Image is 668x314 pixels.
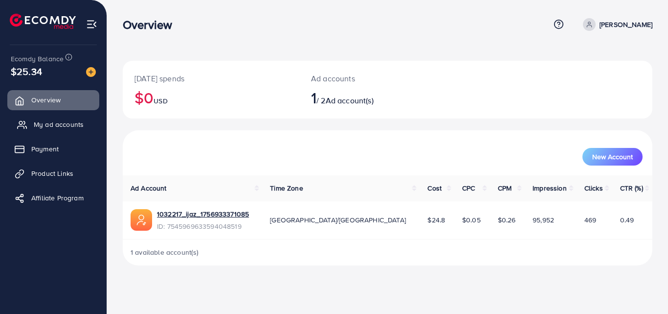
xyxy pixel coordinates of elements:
[582,148,643,166] button: New Account
[427,183,442,193] span: Cost
[498,215,516,225] span: $0.26
[270,183,303,193] span: Time Zone
[131,183,167,193] span: Ad Account
[7,188,99,208] a: Affiliate Program
[7,115,99,134] a: My ad accounts
[7,164,99,183] a: Product Links
[31,144,59,154] span: Payment
[123,18,180,32] h3: Overview
[427,215,445,225] span: $24.8
[134,72,288,84] p: [DATE] spends
[311,88,420,107] h2: / 2
[131,247,199,257] span: 1 available account(s)
[600,19,652,30] p: [PERSON_NAME]
[131,209,152,231] img: ic-ads-acc.e4c84228.svg
[34,120,84,129] span: My ad accounts
[462,215,481,225] span: $0.05
[579,18,652,31] a: [PERSON_NAME]
[311,72,420,84] p: Ad accounts
[326,95,374,106] span: Ad account(s)
[31,95,61,105] span: Overview
[31,193,84,203] span: Affiliate Program
[134,88,288,107] h2: $0
[584,215,596,225] span: 469
[157,221,249,231] span: ID: 7545969633594048519
[584,183,603,193] span: Clicks
[311,86,316,109] span: 1
[270,215,406,225] span: [GEOGRAPHIC_DATA]/[GEOGRAPHIC_DATA]
[620,215,634,225] span: 0.49
[31,169,73,178] span: Product Links
[11,54,64,64] span: Ecomdy Balance
[157,209,249,219] a: 1032217_ijaz_1756933371085
[533,215,554,225] span: 95,952
[7,139,99,159] a: Payment
[498,183,512,193] span: CPM
[154,96,167,106] span: USD
[462,183,475,193] span: CPC
[592,153,633,160] span: New Account
[86,19,97,30] img: menu
[10,14,76,29] img: logo
[533,183,567,193] span: Impression
[11,64,42,78] span: $25.34
[86,67,96,77] img: image
[7,90,99,110] a: Overview
[620,183,643,193] span: CTR (%)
